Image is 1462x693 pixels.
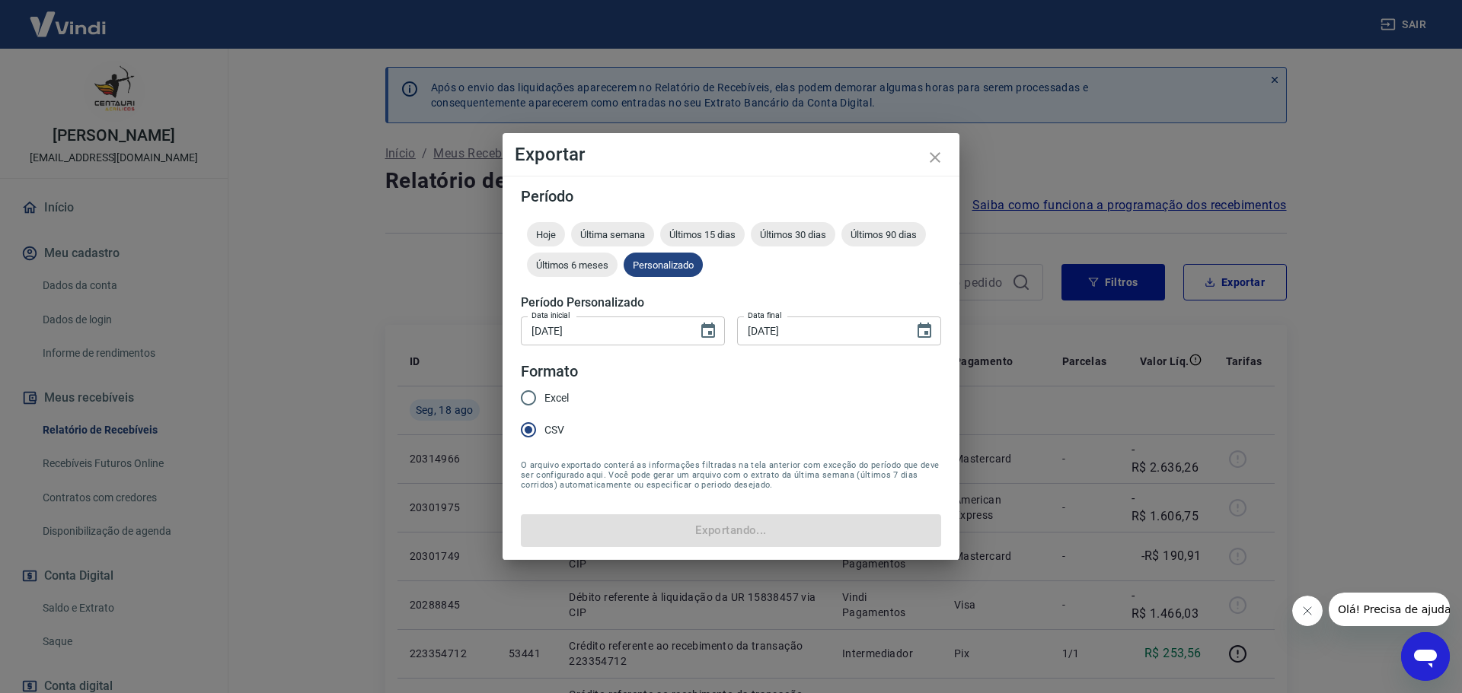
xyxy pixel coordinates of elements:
label: Data inicial [531,310,570,321]
h5: Período [521,189,941,204]
button: Choose date, selected date is 15 de ago de 2025 [693,316,723,346]
iframe: Mensagem da empresa [1329,593,1450,626]
span: Últimos 15 dias [660,229,745,240]
span: Hoje [527,229,565,240]
button: Choose date, selected date is 18 de ago de 2025 [909,316,940,346]
div: Hoje [527,222,565,246]
span: Excel [544,390,569,406]
span: Personalizado [624,259,703,271]
div: Últimos 30 dias [751,222,835,246]
div: Últimos 90 dias [841,222,926,246]
span: O arquivo exportado conterá as informações filtradas na tela anterior com exceção do período que ... [521,460,941,490]
legend: Formato [521,361,578,383]
span: Últimos 90 dias [841,229,926,240]
iframe: Botão para abrir a janela de mensagens [1401,632,1450,681]
input: DD/MM/YYYY [737,316,903,345]
h5: Período Personalizado [521,295,941,310]
span: Últimos 30 dias [751,229,835,240]
span: Olá! Precisa de ajuda? [9,11,128,23]
div: Últimos 15 dias [660,222,745,246]
button: close [917,139,953,176]
h4: Exportar [515,145,947,164]
div: Última semana [571,222,654,246]
iframe: Fechar mensagem [1292,596,1323,626]
span: Últimos 6 meses [527,259,618,271]
span: Última semana [571,229,654,240]
div: Últimos 6 meses [527,253,618,277]
input: DD/MM/YYYY [521,316,687,345]
label: Data final [748,310,782,321]
span: CSV [544,422,564,438]
div: Personalizado [624,253,703,277]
